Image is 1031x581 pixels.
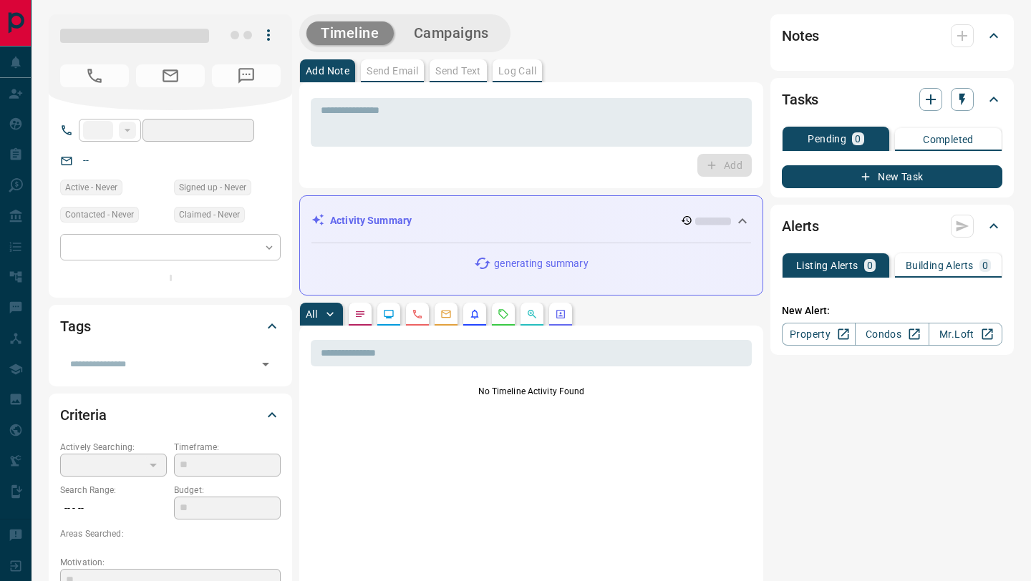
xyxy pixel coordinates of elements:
[65,180,117,195] span: Active - Never
[354,308,366,320] svg: Notes
[440,308,452,320] svg: Emails
[60,309,281,343] div: Tags
[174,441,281,454] p: Timeframe:
[782,323,856,346] a: Property
[498,308,509,320] svg: Requests
[469,308,480,320] svg: Listing Alerts
[212,64,281,87] span: No Number
[60,398,281,432] div: Criteria
[60,484,167,497] p: Search Range:
[60,64,129,87] span: No Number
[782,24,819,47] h2: Notes
[60,441,167,454] p: Actively Searching:
[982,260,988,270] p: 0
[136,64,205,87] span: No Email
[383,308,395,320] svg: Lead Browsing Activity
[256,354,276,374] button: Open
[906,260,974,270] p: Building Alerts
[179,180,246,195] span: Signed up - Never
[782,209,1002,243] div: Alerts
[867,260,873,270] p: 0
[796,260,858,270] p: Listing Alerts
[306,309,317,319] p: All
[60,404,107,426] h2: Criteria
[782,82,1002,117] div: Tasks
[65,207,134,222] span: Contacted - Never
[330,213,412,228] p: Activity Summary
[782,88,818,111] h2: Tasks
[60,497,167,520] p: -- - --
[60,527,281,540] p: Areas Searched:
[808,134,846,144] p: Pending
[60,556,281,569] p: Motivation:
[855,323,929,346] a: Condos
[494,256,588,271] p: generating summary
[174,484,281,497] p: Budget:
[311,385,752,398] p: No Timeline Activity Found
[311,207,751,234] div: Activity Summary
[782,215,819,238] h2: Alerts
[923,135,974,145] p: Completed
[929,323,1002,346] a: Mr.Loft
[855,134,861,144] p: 0
[306,66,349,76] p: Add Note
[306,21,394,45] button: Timeline
[60,315,90,338] h2: Tags
[782,303,1002,318] p: New Alert:
[782,165,1002,188] button: New Task
[412,308,423,320] svg: Calls
[555,308,566,320] svg: Agent Actions
[400,21,503,45] button: Campaigns
[83,155,89,166] a: --
[782,19,1002,53] div: Notes
[179,207,240,222] span: Claimed - Never
[526,308,538,320] svg: Opportunities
